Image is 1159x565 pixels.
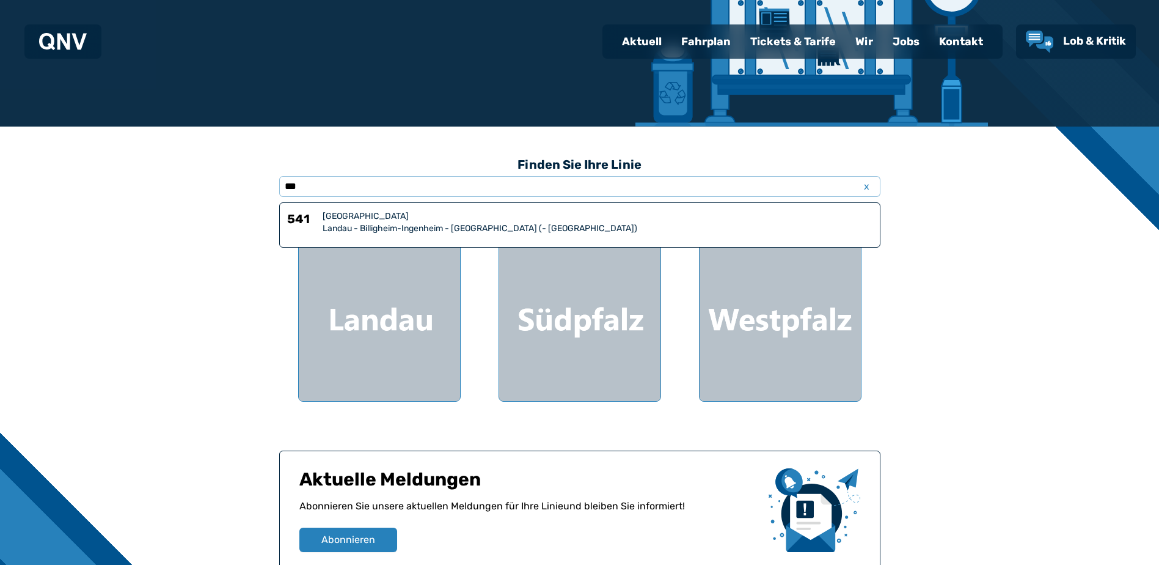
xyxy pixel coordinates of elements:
div: [GEOGRAPHIC_DATA] [323,210,872,223]
span: Lob & Kritik [1063,34,1126,48]
h6: 541 [287,210,318,235]
a: Landau Region Landau [298,210,461,402]
span: Abonnieren [321,533,375,547]
a: Wir [846,26,883,57]
img: QNV Logo [39,33,87,50]
h3: Finden Sie Ihre Linie [279,151,880,178]
img: newsletter [769,468,860,552]
p: Abonnieren Sie unsere aktuellen Meldungen für Ihre Linie und bleiben Sie informiert! [299,499,759,528]
button: Abonnieren [299,528,397,552]
a: Tickets & Tarife [740,26,846,57]
a: Aktuell [612,26,671,57]
a: Fahrplan [671,26,740,57]
div: Landau - Billigheim-Ingenheim - [GEOGRAPHIC_DATA] (- [GEOGRAPHIC_DATA]) [323,223,872,235]
span: x [858,179,876,194]
a: [GEOGRAPHIC_DATA] Region Südpfalz [499,210,661,402]
a: Lob & Kritik [1026,31,1126,53]
a: QNV Logo [39,29,87,54]
a: Jobs [883,26,929,57]
a: Westpfalz Region Westpfalz [699,210,861,402]
a: Kontakt [929,26,993,57]
h1: Aktuelle Meldungen [299,468,759,499]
